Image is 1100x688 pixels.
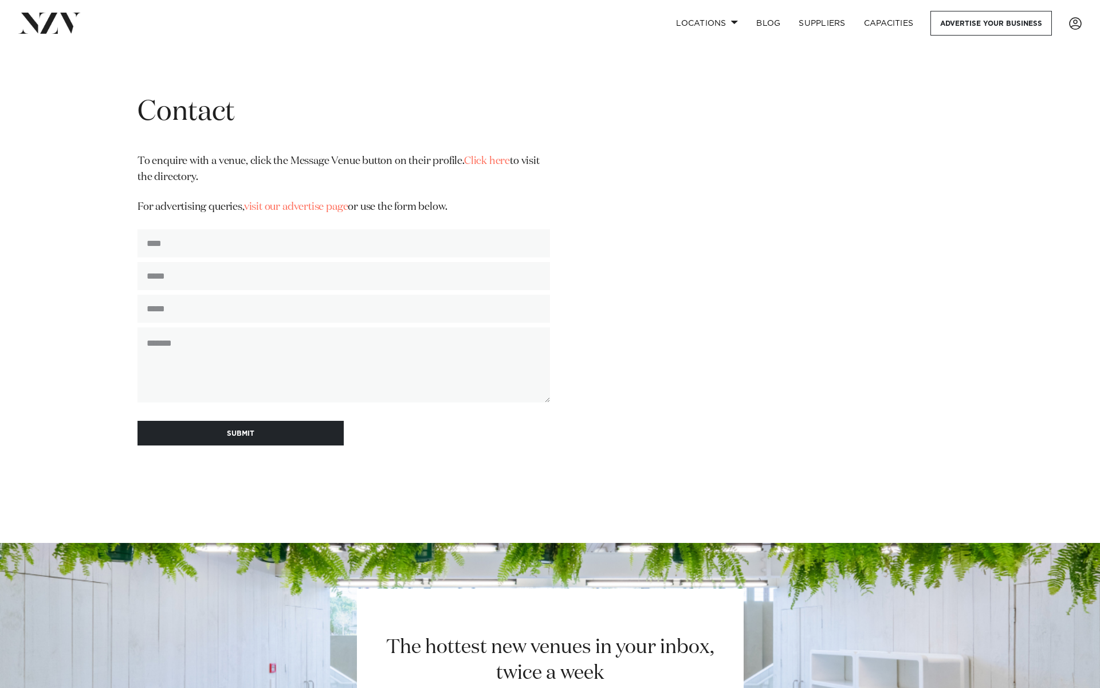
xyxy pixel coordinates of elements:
[667,11,747,36] a: Locations
[372,635,728,686] h2: The hottest new venues in your inbox, twice a week
[244,202,348,212] a: visit our advertise page
[930,11,1052,36] a: Advertise your business
[464,156,510,166] a: Click here
[747,11,789,36] a: BLOG
[137,154,550,186] p: To enquire with a venue, click the Message Venue button on their profile. to visit the directory.
[789,11,854,36] a: SUPPLIERS
[137,421,344,445] button: SUBMIT
[137,200,550,216] p: For advertising queries, or use the form below.
[137,95,550,131] h1: Contact
[18,13,81,33] img: nzv-logo.png
[855,11,923,36] a: Capacities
